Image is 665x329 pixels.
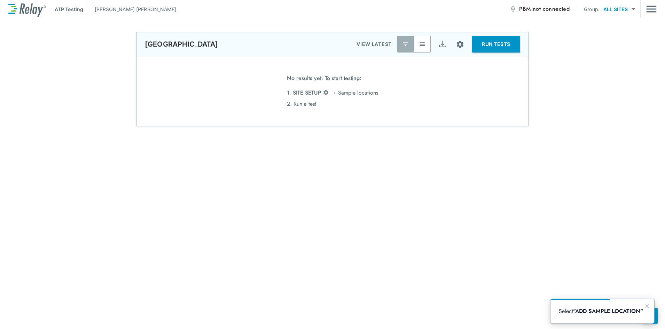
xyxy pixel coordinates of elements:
[456,40,464,49] img: Settings Icon
[8,2,46,17] img: LuminUltra Relay
[287,98,378,110] li: 2. Run a test
[145,40,218,48] p: [GEOGRAPHIC_DATA]
[95,6,176,13] p: [PERSON_NAME] [PERSON_NAME]
[438,40,447,49] img: Export Icon
[507,2,572,16] button: PBM not connected
[509,6,516,13] img: Offline Icon
[519,4,570,14] span: PBM
[584,6,600,13] p: Group:
[434,36,451,53] button: Export
[357,40,392,48] p: VIEW LATEST
[550,299,654,323] iframe: bubble
[293,89,321,97] span: SITE SETUP
[287,87,378,98] li: 1. → Sample locations
[533,5,570,13] span: not connected
[646,2,657,16] button: Main menu
[55,6,83,13] p: ATP Testing
[419,41,426,48] img: View All
[646,2,657,16] img: Drawer Icon
[472,36,520,53] button: RUN TESTS
[451,35,469,54] button: Site setup
[287,73,361,87] span: No results yet. To start testing:
[323,89,329,96] img: Settings Icon
[402,41,409,48] img: Latest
